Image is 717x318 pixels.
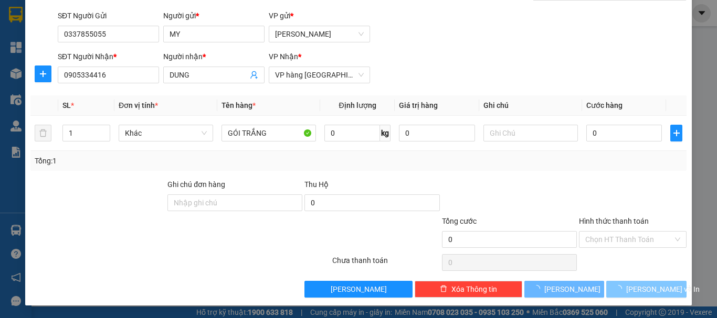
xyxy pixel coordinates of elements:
[269,10,370,21] div: VP gửi
[524,281,605,298] button: [PERSON_NAME]
[35,65,51,82] button: plus
[544,283,600,295] span: [PERSON_NAME]
[606,281,687,298] button: [PERSON_NAME] và In
[399,125,475,141] input: 0
[442,217,477,225] span: Tổng cước
[331,255,441,273] div: Chưa thanh toán
[533,285,544,292] span: loading
[35,155,278,167] div: Tổng: 1
[275,26,364,42] span: Phạm Ngũ Lão
[615,285,626,292] span: loading
[380,125,391,141] span: kg
[163,51,265,62] div: Người nhận
[222,101,256,109] span: Tên hàng
[167,194,302,211] input: Ghi chú đơn hàng
[415,281,522,298] button: deleteXóa Thông tin
[163,10,265,21] div: Người gửi
[304,180,329,189] span: Thu Hộ
[440,285,447,293] span: delete
[671,129,682,137] span: plus
[222,125,316,141] input: VD: Bàn, Ghế
[167,180,225,189] label: Ghi chú đơn hàng
[269,52,298,61] span: VP Nhận
[451,283,497,295] span: Xóa Thông tin
[399,101,438,109] span: Giá trị hàng
[58,10,159,21] div: SĐT Người Gửi
[125,125,207,141] span: Khác
[62,101,71,109] span: SL
[304,281,412,298] button: [PERSON_NAME]
[331,283,387,295] span: [PERSON_NAME]
[479,95,582,116] th: Ghi chú
[250,71,258,79] span: user-add
[58,51,159,62] div: SĐT Người Nhận
[119,101,158,109] span: Đơn vị tính
[275,67,364,83] span: VP hàng Nha Trang
[35,70,51,78] span: plus
[339,101,376,109] span: Định lượng
[579,217,649,225] label: Hình thức thanh toán
[35,125,51,141] button: delete
[670,125,682,141] button: plus
[483,125,578,141] input: Ghi Chú
[586,101,623,109] span: Cước hàng
[626,283,700,295] span: [PERSON_NAME] và In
